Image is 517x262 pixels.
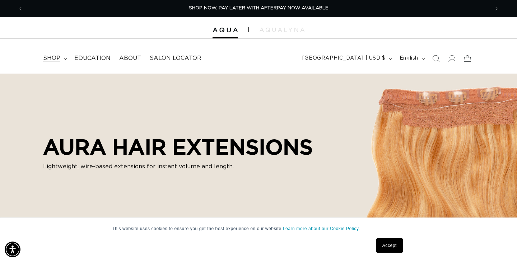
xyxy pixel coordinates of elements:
[119,55,141,62] span: About
[13,2,28,15] button: Previous announcement
[489,2,504,15] button: Next announcement
[283,226,360,231] a: Learn more about our Cookie Policy.
[260,28,304,32] img: aqualyna.com
[74,55,111,62] span: Education
[376,238,403,253] a: Accept
[213,28,238,33] img: Aqua Hair Extensions
[428,51,444,66] summary: Search
[43,55,60,62] span: shop
[189,6,329,10] span: SHOP NOW. PAY LATER WITH AFTERPAY NOW AVAILABLE
[43,134,313,159] h2: AURA HAIR EXTENSIONS
[298,52,395,65] button: [GEOGRAPHIC_DATA] | USD $
[400,55,418,62] span: English
[39,50,70,66] summary: shop
[150,55,201,62] span: Salon Locator
[145,50,206,66] a: Salon Locator
[395,52,428,65] button: English
[70,50,115,66] a: Education
[302,55,386,62] span: [GEOGRAPHIC_DATA] | USD $
[5,242,20,257] div: Accessibility Menu
[115,50,145,66] a: About
[43,162,313,171] p: Lightweight, wire-based extensions for instant volume and length.
[112,225,405,232] p: This website uses cookies to ensure you get the best experience on our website.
